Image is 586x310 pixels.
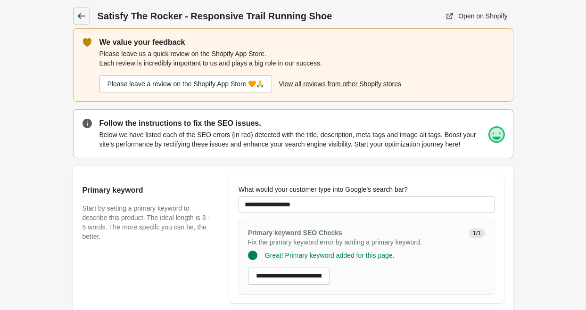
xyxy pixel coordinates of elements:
[99,75,272,92] a: Please leave a review on the Shopify App Store 🧡🙏
[99,37,494,48] p: We value your feedback
[279,80,401,88] div: View all reviews from other Shopify stores
[441,8,513,24] a: Open on Shopify
[99,130,504,149] p: Below we have listed each of the SEO errors (in red) detected with the title, description, meta t...
[99,49,494,58] p: Please leave us a quick review on the Shopify App Store.
[107,80,264,88] div: Please leave a review on the Shopify App Store 🧡🙏
[99,118,504,129] p: Follow the instructions to fix the SEO issues.
[469,228,485,238] span: 1/1
[265,252,395,259] span: Great! Primary keyword added for this page.
[248,237,462,247] p: Fix the primary keyword error by adding a primary keyword.
[239,185,408,194] label: What would your customer type into Google's search bar?
[83,185,210,196] h2: Primary keyword
[487,125,506,144] img: happy.png
[83,204,210,241] p: Start by setting a primary keyword to describe this product. The ideal length is 3 - 5 words. The...
[458,12,507,20] div: Open on Shopify
[248,229,342,237] span: Primary keyword SEO Checks
[275,75,405,92] a: View all reviews from other Shopify stores
[99,58,494,68] p: Each review is incredibly important to us and plays a big role in our success.
[98,9,383,23] h1: Satisfy The Rocker - Responsive Trail Running Shoe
